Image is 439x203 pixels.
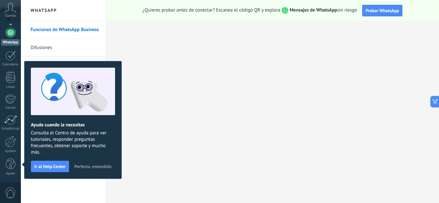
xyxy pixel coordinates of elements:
li: Funciones de WhatsApp Business [21,21,106,39]
span: Ir al Help Center [34,164,66,169]
span: Probar WhatsApp [366,8,399,13]
strong: Mensajes de WhatsApp [290,7,337,13]
div: Listas [1,85,20,89]
div: WhatsApp [1,39,20,46]
a: Difusiones [31,39,99,57]
div: Correo [1,106,20,110]
div: Ajustes [1,149,20,153]
div: Calendario [1,63,20,67]
a: Funciones de WhatsApp Business [31,21,99,39]
span: Consulta el Centro de ayuda para ver tutoriales, responder preguntas frecuentes, obtener soporte ... [31,130,115,156]
li: Plantillas [21,57,106,75]
span: Perfecto, entendido [74,164,112,169]
span: ¿Quieres probar antes de conectar? Escanea el código QR y explora sin riesgo [143,7,357,14]
div: Estadísticas [1,127,20,131]
a: Plantillas [31,57,99,75]
li: Difusiones [21,39,106,57]
div: Ayuda [1,172,20,176]
button: Ir al Help Center [31,161,69,172]
h2: Ayuda cuando la necesitas [31,122,115,128]
button: Perfecto, entendido [71,162,114,171]
button: Probar WhatsApp [362,5,403,16]
span: Cuenta [5,14,16,18]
